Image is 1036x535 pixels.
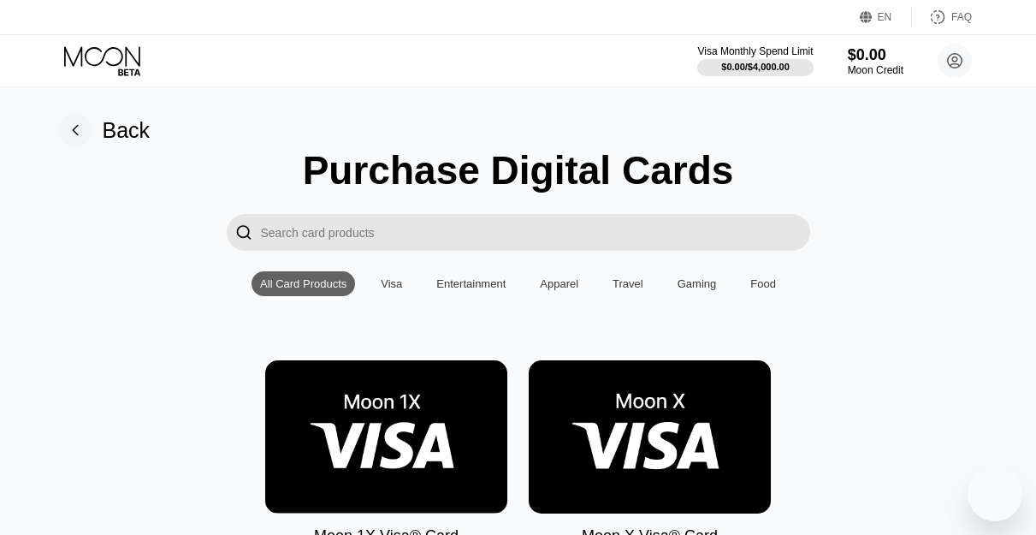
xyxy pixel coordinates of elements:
[381,277,402,290] div: Visa
[860,9,912,26] div: EN
[742,271,784,296] div: Food
[531,271,587,296] div: Apparel
[227,214,261,251] div: 
[436,277,506,290] div: Entertainment
[260,277,346,290] div: All Card Products
[697,45,813,76] div: Visa Monthly Spend Limit$0.00/$4,000.00
[261,214,810,251] input: Search card products
[252,271,355,296] div: All Card Products
[103,118,151,143] div: Back
[697,45,813,57] div: Visa Monthly Spend Limit
[372,271,411,296] div: Visa
[58,113,151,147] div: Back
[235,223,252,242] div: 
[750,277,776,290] div: Food
[540,277,578,290] div: Apparel
[613,277,643,290] div: Travel
[721,62,790,72] div: $0.00 / $4,000.00
[848,46,903,64] div: $0.00
[303,147,734,193] div: Purchase Digital Cards
[878,11,892,23] div: EN
[669,271,725,296] div: Gaming
[951,11,972,23] div: FAQ
[604,271,652,296] div: Travel
[912,9,972,26] div: FAQ
[678,277,717,290] div: Gaming
[968,467,1022,521] iframe: Button to launch messaging window
[428,271,514,296] div: Entertainment
[848,46,903,76] div: $0.00Moon Credit
[848,64,903,76] div: Moon Credit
